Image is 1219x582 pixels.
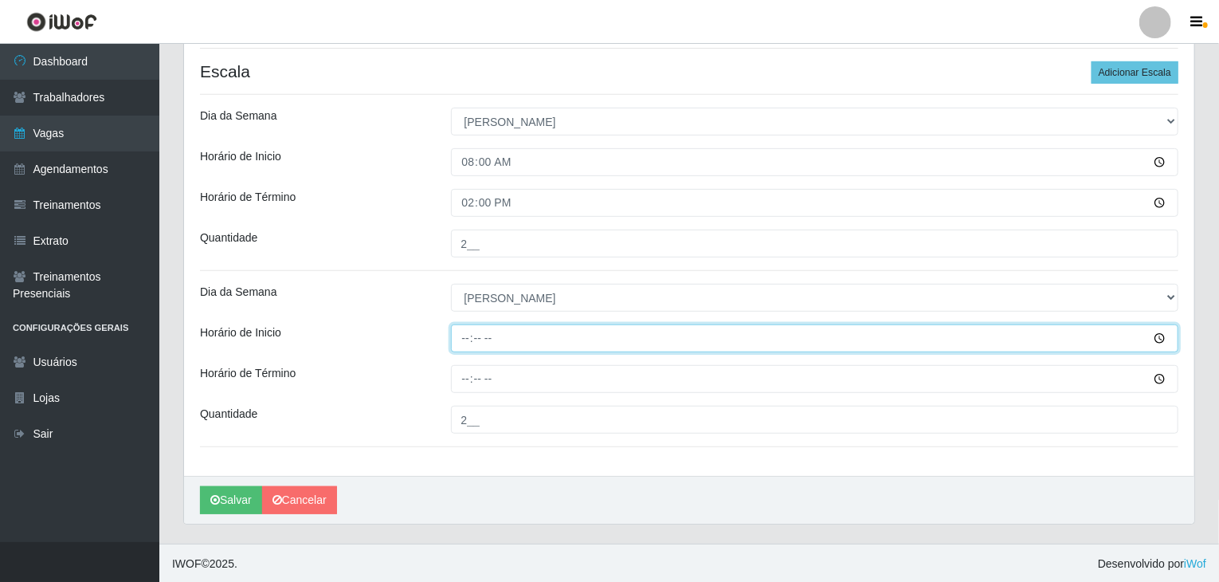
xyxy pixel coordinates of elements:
label: Quantidade [200,230,257,246]
label: Horário de Término [200,189,296,206]
span: IWOF [172,557,202,570]
span: Desenvolvido por [1098,556,1206,572]
a: Cancelar [262,486,337,514]
label: Dia da Semana [200,284,277,301]
button: Adicionar Escala [1092,61,1178,84]
h4: Escala [200,61,1178,81]
label: Dia da Semana [200,108,277,124]
span: © 2025 . [172,556,237,572]
input: 00:00 [451,148,1179,176]
label: Horário de Inicio [200,324,281,341]
a: iWof [1184,557,1206,570]
label: Horário de Inicio [200,148,281,165]
input: Informe a quantidade... [451,230,1179,258]
input: 00:00 [451,189,1179,217]
label: Horário de Término [200,365,296,382]
input: 00:00 [451,324,1179,352]
label: Quantidade [200,406,257,423]
img: CoreUI Logo [26,12,97,32]
button: Salvar [200,486,262,514]
input: 00:00 [451,365,1179,393]
input: Informe a quantidade... [451,406,1179,434]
